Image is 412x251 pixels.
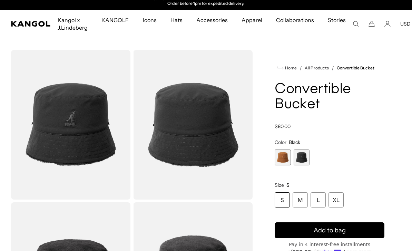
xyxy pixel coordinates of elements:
[328,192,344,207] div: XL
[353,21,359,27] summary: Search here
[311,192,326,207] div: L
[314,226,346,235] span: Add to bag
[275,139,286,145] span: Color
[235,10,269,30] a: Apparel
[275,82,384,112] h1: Convertible Bucket
[297,64,302,72] li: /
[143,10,157,30] span: Icons
[95,10,136,30] a: KANGOLF
[170,10,183,30] span: Hats
[164,10,189,30] a: Hats
[58,10,88,38] span: Kangol x J.Lindeberg
[276,10,314,30] span: Collaborations
[284,66,297,70] span: Home
[269,10,321,30] a: Collaborations
[275,192,290,207] div: S
[294,149,310,165] label: Black
[384,21,391,27] a: Account
[275,149,291,165] div: 1 of 2
[242,10,262,30] span: Apparel
[136,10,164,30] a: Icons
[196,10,228,30] span: Accessories
[275,123,291,129] span: $80.00
[293,192,308,207] div: M
[321,10,353,38] a: Stories
[286,182,290,188] span: S
[101,10,129,30] span: KANGOLF
[51,10,95,38] a: Kangol x J.Lindeberg
[337,66,375,70] a: Convertible Bucket
[400,21,411,27] button: USD
[329,64,334,72] li: /
[189,10,235,30] a: Accessories
[275,149,291,165] label: Rustic Caramel
[289,139,300,145] span: Black
[275,222,384,238] button: Add to bag
[328,10,346,38] span: Stories
[294,149,310,165] div: 2 of 2
[369,21,375,27] button: Cart
[277,65,297,71] a: Home
[275,182,284,188] span: Size
[275,64,384,72] nav: breadcrumbs
[11,21,51,27] a: Kangol
[133,50,253,200] img: color-black
[305,66,328,70] a: All Products
[138,1,274,7] p: Order before 1pm for expedited delivery.
[11,50,130,200] img: color-black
